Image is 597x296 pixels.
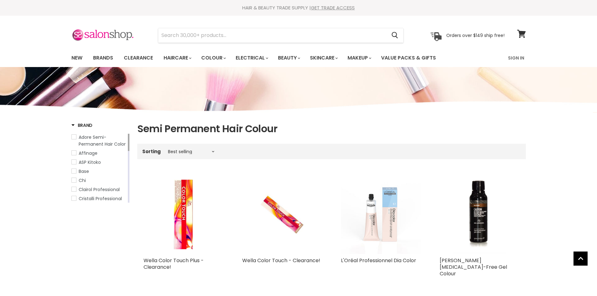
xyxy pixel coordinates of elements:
nav: Main [64,49,534,67]
img: De Lorenzo Novatone Ammonia-Free Gel Colour [453,174,506,254]
span: Clairol Professional [79,186,120,193]
a: L'Oréal Professionnel Dia Color [341,174,421,254]
a: [PERSON_NAME] [MEDICAL_DATA]-Free Gel Colour [440,257,507,277]
input: Search [158,28,387,43]
a: Clairol Professional [71,186,127,193]
a: GET TRADE ACCESS [311,4,355,11]
img: Wella Color Touch Plus - Clearance! [144,174,223,254]
a: Wella Color Touch Plus - Clearance! [144,257,204,271]
a: Sign In [504,51,528,65]
p: Orders over $149 ship free! [446,32,505,38]
a: Haircare [159,51,195,65]
a: Wella Color Touch - Clearance! [242,257,320,264]
a: Base [71,168,127,175]
a: New [67,51,87,65]
span: Base [79,168,89,174]
h1: Semi Permanent Hair Colour [137,122,526,135]
span: ASP Kitoko [79,159,101,165]
a: L'Oréal Professionnel Dia Color [341,257,416,264]
a: Value Packs & Gifts [376,51,441,65]
a: Brands [88,51,118,65]
a: ASP Kitoko [71,159,127,166]
form: Product [158,28,404,43]
span: Affinage [79,150,97,156]
a: Chi [71,177,127,184]
button: Search [387,28,403,43]
span: Adore Semi-Permanent Hair Color [79,134,126,147]
a: Affinage [71,150,127,157]
span: Cristalli Professional [79,195,122,202]
a: Clearance [119,51,158,65]
div: HAIR & BEAUTY TRADE SUPPLY | [64,5,534,11]
a: Adore Semi-Permanent Hair Color [71,134,127,148]
a: Skincare [305,51,342,65]
a: Cristalli Professional [71,195,127,202]
h3: Brand [71,122,93,128]
ul: Main menu [67,49,473,67]
a: Colour [196,51,230,65]
a: Wella Color Touch - Clearance! [242,174,322,254]
a: De Lorenzo Novatone Ammonia-Free Gel Colour [440,174,520,254]
label: Sorting [142,149,161,154]
a: Beauty [273,51,304,65]
a: Electrical [231,51,272,65]
a: Makeup [343,51,375,65]
span: Chi [79,177,86,184]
